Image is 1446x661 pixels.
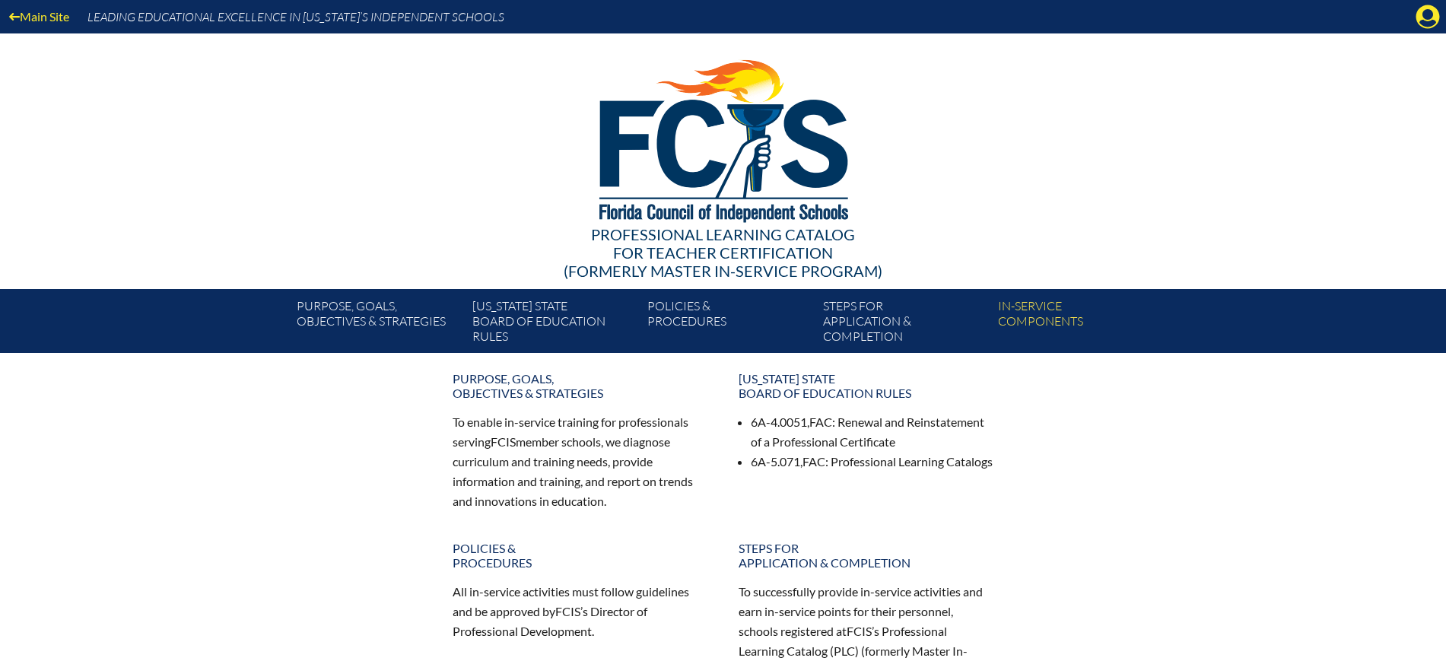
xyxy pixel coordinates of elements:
p: All in-service activities must follow guidelines and be approved by ’s Director of Professional D... [453,582,708,641]
a: Purpose, goals,objectives & strategies [443,365,717,406]
span: FCIS [847,624,872,638]
span: FAC [802,454,825,469]
span: FCIS [555,604,580,618]
a: [US_STATE] StateBoard of Education rules [729,365,1003,406]
a: Main Site [3,6,75,27]
a: Steps forapplication & completion [817,295,992,353]
span: FCIS [491,434,516,449]
li: 6A-5.071, : Professional Learning Catalogs [751,452,994,472]
li: 6A-4.0051, : Renewal and Reinstatement of a Professional Certificate [751,412,994,452]
img: FCISlogo221.eps [566,33,880,241]
svg: Manage Account [1416,5,1440,29]
p: To enable in-service training for professionals serving member schools, we diagnose curriculum an... [453,412,708,510]
span: for Teacher Certification [613,243,833,262]
a: Policies &Procedures [641,295,816,353]
a: Steps forapplication & completion [729,535,1003,576]
span: PLC [834,644,855,658]
a: In-servicecomponents [992,295,1167,353]
span: FAC [809,415,832,429]
a: Purpose, goals,objectives & strategies [291,295,466,353]
a: [US_STATE] StateBoard of Education rules [466,295,641,353]
a: Policies &Procedures [443,535,717,576]
div: Professional Learning Catalog (formerly Master In-service Program) [285,225,1162,280]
